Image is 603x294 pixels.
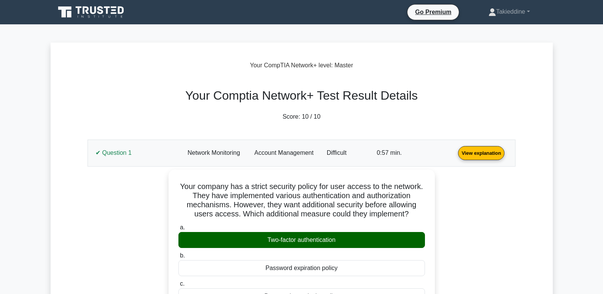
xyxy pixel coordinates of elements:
[470,4,548,19] a: Takieddine
[180,224,185,230] span: a.
[180,280,185,287] span: c.
[178,232,425,248] div: Two-factor authentication
[51,61,553,70] div: : Master
[455,149,508,156] a: View explanation
[250,62,331,68] span: Your CompTIA Network+ level
[410,7,456,17] a: Go Premium
[83,88,520,103] h2: Your Comptia Network+ Test Result Details
[180,252,185,259] span: b.
[178,260,425,276] div: Password expiration policy
[178,182,426,218] h5: Your company has a strict security policy for user access to the network. They have implemented v...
